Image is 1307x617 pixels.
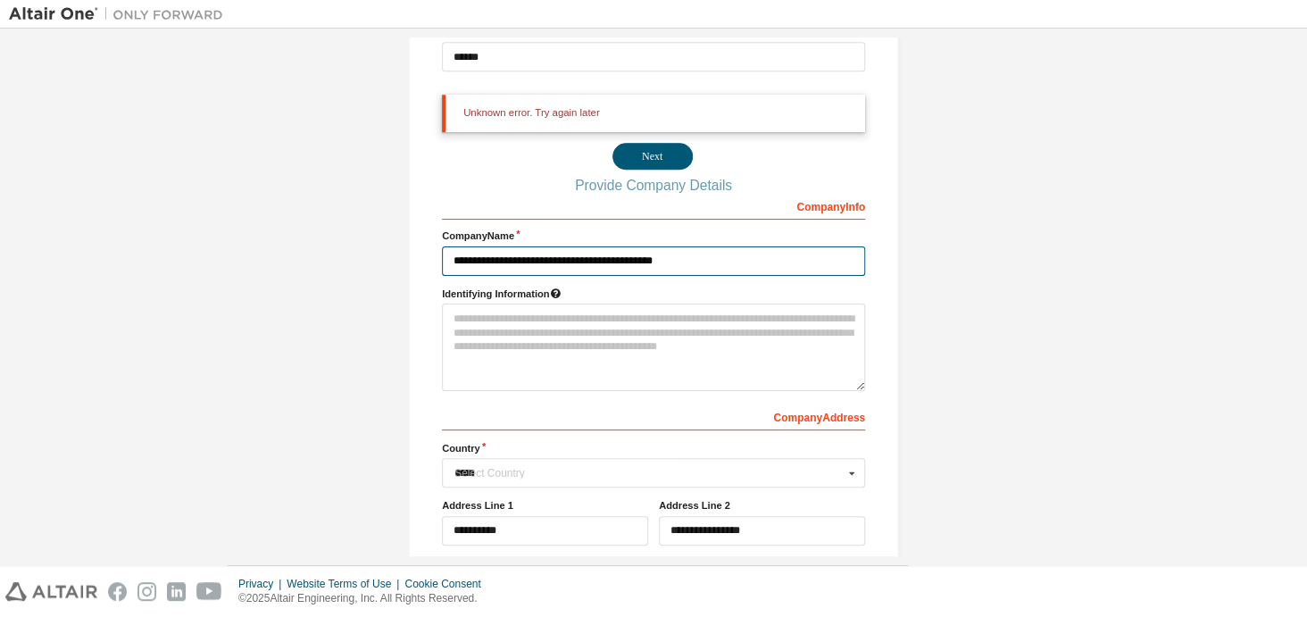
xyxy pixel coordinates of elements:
div: Company Info [442,191,865,220]
div: Cookie Consent [404,577,491,591]
div: Provide Company Details [442,180,865,191]
img: Altair One [9,5,232,23]
img: youtube.svg [196,582,222,601]
button: Next [612,143,693,170]
img: altair_logo.svg [5,582,97,601]
label: City [442,556,865,571]
img: instagram.svg [137,582,156,601]
div: Select Country [454,468,843,479]
div: Privacy [238,577,287,591]
label: Company Name [442,229,865,243]
div: Unknown error. Try again later [442,95,865,132]
img: facebook.svg [108,582,127,601]
label: Address Line 2 [659,498,865,513]
img: linkedin.svg [167,582,186,601]
label: Please provide any information that will help our support team identify your company. Email and n... [442,287,865,301]
div: Company Address [442,402,865,430]
p: © 2025 Altair Engineering, Inc. All Rights Reserved. [238,591,492,606]
label: Country [442,441,865,455]
label: Address Line 1 [442,498,648,513]
div: Website Terms of Use [287,577,404,591]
